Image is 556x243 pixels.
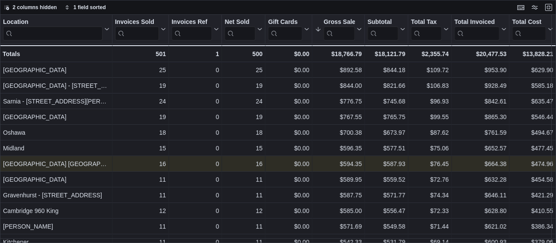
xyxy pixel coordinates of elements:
[268,174,309,185] div: $0.00
[411,80,449,91] div: $106.83
[268,18,302,27] div: Gift Cards
[367,112,405,122] div: $765.75
[411,18,442,27] div: Total Tax
[172,190,219,200] div: 0
[225,221,262,232] div: 11
[3,190,109,200] div: Gravenhurst - [STREET_ADDRESS]
[315,174,362,185] div: $589.95
[268,143,309,153] div: $0.00
[225,143,262,153] div: 15
[115,190,166,200] div: 11
[411,96,449,107] div: $96.93
[268,18,309,40] button: Gift Cards
[454,80,506,91] div: $928.49
[268,127,309,138] div: $0.00
[115,18,159,27] div: Invoices Sold
[115,221,166,232] div: 11
[454,18,500,27] div: Total Invoiced
[315,80,362,91] div: $844.00
[172,127,219,138] div: 0
[530,2,540,13] button: Display options
[512,49,553,59] div: $13,828.21
[115,65,166,75] div: 25
[324,18,355,27] div: Gross Sales
[115,206,166,216] div: 12
[367,190,405,200] div: $571.77
[3,143,109,153] div: Midland
[0,2,60,13] button: 2 columns hidden
[454,174,506,185] div: $632.28
[115,143,166,153] div: 15
[315,143,362,153] div: $596.35
[225,190,262,200] div: 11
[315,221,362,232] div: $571.69
[225,159,262,169] div: 16
[512,96,553,107] div: $635.47
[115,18,159,40] div: Invoices Sold
[225,49,262,59] div: 500
[268,80,309,91] div: $0.00
[315,112,362,122] div: $767.55
[268,221,309,232] div: $0.00
[543,2,554,13] button: Exit fullscreen
[367,221,405,232] div: $549.58
[516,2,526,13] button: Keyboard shortcuts
[315,206,362,216] div: $585.00
[367,159,405,169] div: $587.93
[172,18,212,40] div: Invoices Ref
[172,65,219,75] div: 0
[512,65,553,75] div: $629.90
[115,127,166,138] div: 18
[225,127,262,138] div: 18
[367,143,405,153] div: $577.51
[512,112,553,122] div: $546.44
[315,49,362,59] div: $18,766.79
[13,4,57,11] span: 2 columns hidden
[454,159,506,169] div: $664.38
[454,221,506,232] div: $621.02
[411,49,449,59] div: $2,355.74
[367,18,398,40] div: Subtotal
[3,18,109,40] button: Location
[225,18,255,40] div: Net Sold
[225,112,262,122] div: 19
[315,65,362,75] div: $892.58
[115,174,166,185] div: 11
[367,174,405,185] div: $559.52
[315,127,362,138] div: $700.38
[3,127,109,138] div: Oshawa
[512,18,553,40] button: Total Cost
[512,206,553,216] div: $410.55
[225,80,262,91] div: 19
[512,190,553,200] div: $421.29
[454,18,500,40] div: Total Invoiced
[512,127,553,138] div: $494.67
[367,65,405,75] div: $844.18
[367,96,405,107] div: $745.68
[73,4,106,11] span: 1 field sorted
[454,190,506,200] div: $646.11
[268,206,309,216] div: $0.00
[315,159,362,169] div: $594.35
[454,127,506,138] div: $761.59
[411,221,449,232] div: $71.44
[367,49,405,59] div: $18,121.79
[3,49,109,59] div: Totals
[3,221,109,232] div: [PERSON_NAME]
[454,49,506,59] div: $20,477.53
[115,18,166,40] button: Invoices Sold
[3,206,109,216] div: Cambridge 960 King
[411,190,449,200] div: $74.34
[315,18,362,40] button: Gross Sales
[225,18,255,27] div: Net Sold
[115,112,166,122] div: 19
[315,96,362,107] div: $776.75
[454,112,506,122] div: $865.30
[3,112,109,122] div: [GEOGRAPHIC_DATA]
[268,18,302,40] div: Gift Card Sales
[172,18,212,27] div: Invoices Ref
[367,127,405,138] div: $673.97
[268,190,309,200] div: $0.00
[512,18,546,40] div: Total Cost
[115,49,166,59] div: 501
